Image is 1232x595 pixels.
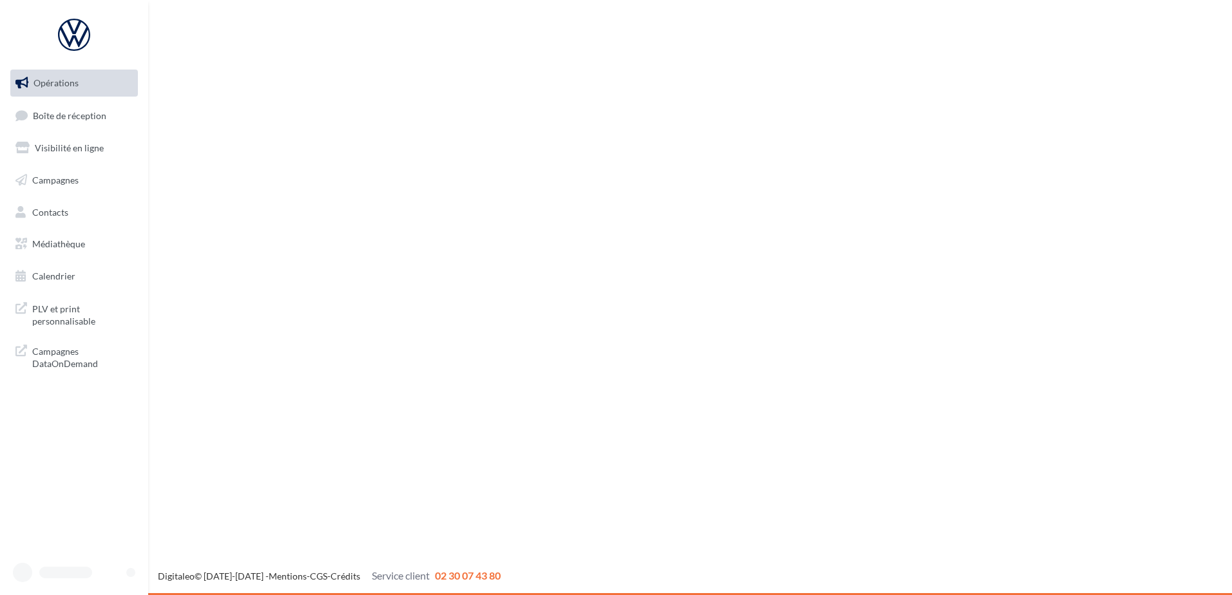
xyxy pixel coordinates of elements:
span: Campagnes DataOnDemand [32,343,133,370]
span: PLV et print personnalisable [32,300,133,328]
a: Médiathèque [8,231,140,258]
span: Boîte de réception [33,109,106,120]
span: Service client [372,569,430,581]
a: Contacts [8,199,140,226]
a: Crédits [331,571,360,581]
span: 02 30 07 43 80 [435,569,501,581]
span: Campagnes [32,175,79,185]
a: CGS [310,571,327,581]
a: Mentions [269,571,307,581]
span: Contacts [32,206,68,217]
a: Calendrier [8,263,140,290]
a: Boîte de réception [8,102,140,129]
span: © [DATE]-[DATE] - - - [158,571,501,581]
a: Campagnes [8,167,140,194]
span: Opérations [34,77,79,88]
span: Calendrier [32,270,75,281]
a: Digitaleo [158,571,195,581]
a: Opérations [8,70,140,97]
a: Campagnes DataOnDemand [8,337,140,375]
a: PLV et print personnalisable [8,295,140,333]
span: Visibilité en ligne [35,142,104,153]
span: Médiathèque [32,238,85,249]
a: Visibilité en ligne [8,135,140,162]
